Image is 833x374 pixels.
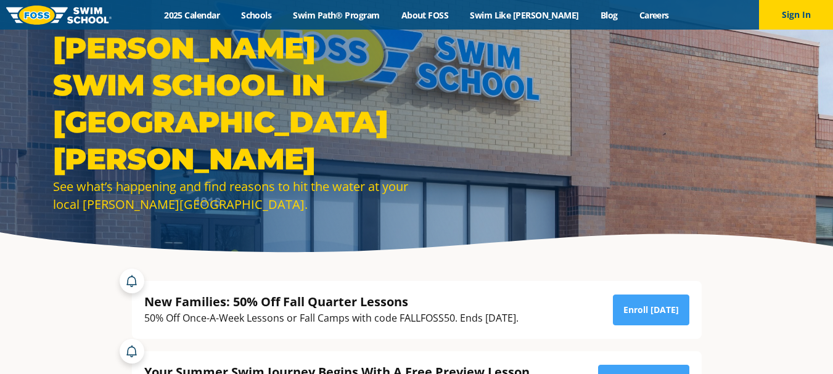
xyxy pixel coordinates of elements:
[459,9,590,21] a: Swim Like [PERSON_NAME]
[53,30,411,177] h1: [PERSON_NAME] Swim School in [GEOGRAPHIC_DATA][PERSON_NAME]
[144,293,519,310] div: New Families: 50% Off Fall Quarter Lessons
[628,9,679,21] a: Careers
[144,310,519,327] div: 50% Off Once-A-Week Lessons or Fall Camps with code FALLFOSS50. Ends [DATE].
[154,9,231,21] a: 2025 Calendar
[282,9,390,21] a: Swim Path® Program
[6,6,112,25] img: FOSS Swim School Logo
[53,177,411,213] div: See what’s happening and find reasons to hit the water at your local [PERSON_NAME][GEOGRAPHIC_DATA].
[390,9,459,21] a: About FOSS
[613,295,689,325] a: Enroll [DATE]
[231,9,282,21] a: Schools
[589,9,628,21] a: Blog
